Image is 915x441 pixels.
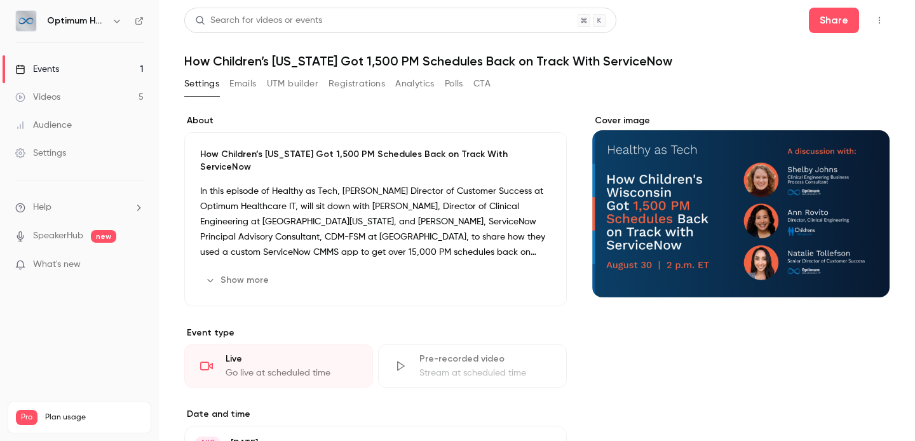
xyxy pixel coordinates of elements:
li: help-dropdown-opener [15,201,144,214]
span: Plan usage [45,412,143,423]
button: Emails [229,74,256,94]
div: Events [15,63,59,76]
p: In this episode of Healthy as Tech, [PERSON_NAME] Director of Customer Success at Optimum Healthc... [200,184,551,260]
div: Live [226,353,357,365]
div: Audience [15,119,72,132]
div: Stream at scheduled time [419,367,551,379]
span: new [91,230,116,243]
label: About [184,114,567,127]
button: UTM builder [267,74,318,94]
img: Optimum Healthcare IT [16,11,36,31]
span: Pro [16,410,37,425]
button: CTA [473,74,491,94]
button: Analytics [395,74,435,94]
button: Share [809,8,859,33]
button: Polls [445,74,463,94]
button: Registrations [329,74,385,94]
div: Pre-recorded video [419,353,551,365]
label: Date and time [184,408,567,421]
button: Settings [184,74,219,94]
h1: How Children’s [US_STATE] Got 1,500 PM Schedules Back on Track With ServiceNow [184,53,890,69]
span: What's new [33,258,81,271]
div: Videos [15,91,60,104]
button: Show more [200,270,276,290]
label: Cover image [592,114,890,127]
span: Help [33,201,51,214]
div: Go live at scheduled time [226,367,357,379]
div: LiveGo live at scheduled time [184,344,373,388]
section: Cover image [592,114,890,297]
p: Event type [184,327,567,339]
a: SpeakerHub [33,229,83,243]
div: Search for videos or events [195,14,322,27]
div: Settings [15,147,66,159]
div: Pre-recorded videoStream at scheduled time [378,344,567,388]
p: How Children’s [US_STATE] Got 1,500 PM Schedules Back on Track With ServiceNow [200,148,551,173]
h6: Optimum Healthcare IT [47,15,107,27]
